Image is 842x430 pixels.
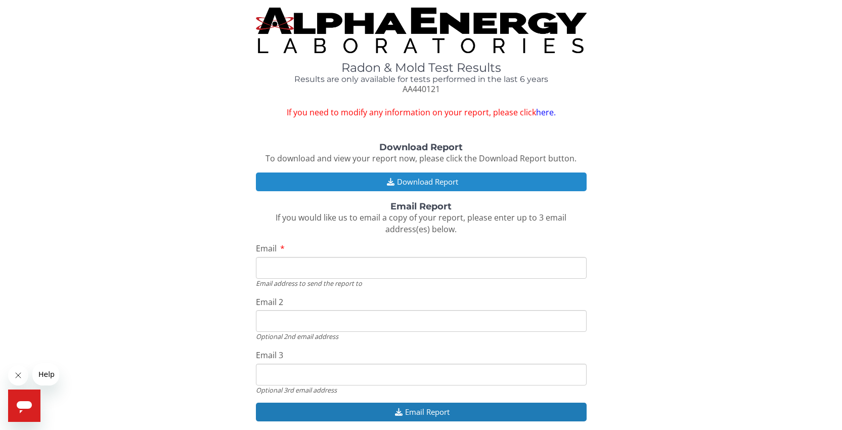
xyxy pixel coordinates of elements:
[256,403,587,421] button: Email Report
[256,385,587,395] div: Optional 3rd email address
[256,8,587,53] img: TightCrop.jpg
[256,296,283,308] span: Email 2
[256,75,587,84] h4: Results are only available for tests performed in the last 6 years
[256,61,587,74] h1: Radon & Mold Test Results
[256,350,283,361] span: Email 3
[256,279,587,288] div: Email address to send the report to
[256,332,587,341] div: Optional 2nd email address
[8,390,40,422] iframe: Button to launch messaging window
[256,173,587,191] button: Download Report
[390,201,452,212] strong: Email Report
[379,142,463,153] strong: Download Report
[8,365,28,385] iframe: Close message
[32,363,59,385] iframe: Message from company
[256,243,277,254] span: Email
[536,107,556,118] a: here.
[265,153,577,164] span: To download and view your report now, please click the Download Report button.
[276,212,566,235] span: If you would like us to email a copy of your report, please enter up to 3 email address(es) below.
[403,83,440,95] span: AA440121
[256,107,587,118] span: If you need to modify any information on your report, please click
